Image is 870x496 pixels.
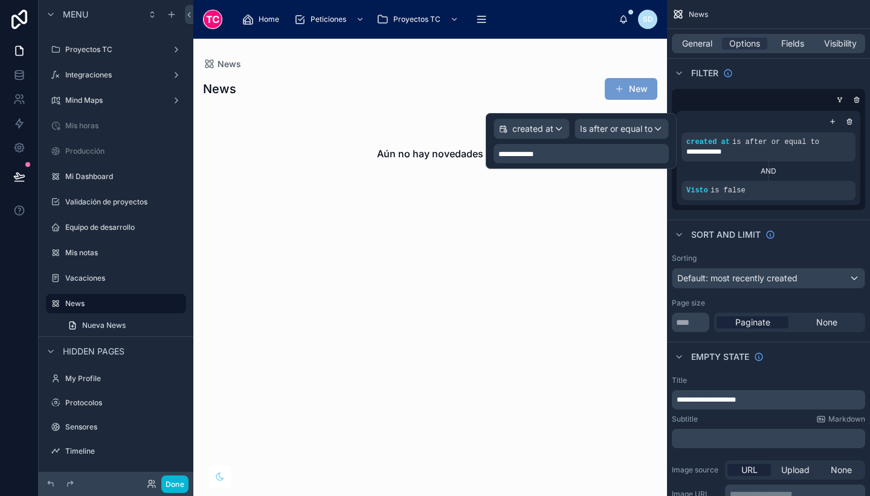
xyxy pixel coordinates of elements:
label: Proyectos TC [65,45,167,54]
span: Filter [691,67,718,79]
label: Subtitle [672,414,698,424]
a: Peticiones [290,8,370,30]
a: Mind Maps [46,91,186,110]
label: Vacaciones [65,273,184,283]
a: Validación de proyectos [46,192,186,212]
label: My Profile [65,374,184,383]
div: AND [681,166,855,176]
button: Default: most recently created [672,268,865,289]
button: Is after or equal to [575,119,669,139]
span: Menu [63,8,88,21]
span: Hidden pages [63,345,124,357]
button: Done [161,475,188,493]
label: Validación de proyectos [65,197,184,207]
a: Mi Dashboard [46,167,186,186]
a: Timeline [46,442,186,461]
label: Mi Dashboard [65,172,184,181]
label: Equipo de desarrollo [65,223,184,232]
a: Home [238,8,288,30]
a: My Profile [46,369,186,388]
span: is after or equal to [732,138,819,146]
label: Mis horas [65,121,184,131]
span: Sort And Limit [691,229,761,241]
label: News [65,299,179,308]
label: Mis notas [65,248,184,258]
a: Markdown [816,414,865,424]
span: Peticiones [311,15,346,24]
a: Producción [46,142,186,161]
span: Nueva News [82,321,126,330]
a: News [46,294,186,313]
div: scrollable content [672,429,865,448]
span: Visibility [824,38,857,50]
div: scrollable content [672,390,865,410]
label: Mind Maps [65,96,167,105]
a: Mis notas [46,243,186,263]
label: Producción [65,146,184,156]
label: Integraciones [65,70,167,80]
span: None [831,464,852,476]
span: URL [741,464,758,476]
a: Integraciones [46,65,186,85]
span: Options [729,38,760,50]
span: created at [512,123,553,135]
label: Page size [672,298,705,308]
span: Empty state [691,351,749,363]
label: Timeline [65,446,184,456]
span: Visto [686,186,708,195]
a: Nueva News [60,316,186,335]
span: Markdown [828,414,865,424]
span: Upload [781,464,810,476]
div: scrollable content [232,6,619,33]
a: Proyectos TC [373,8,465,30]
a: Vacaciones [46,269,186,288]
label: Protocolos [65,398,184,408]
a: Sensores [46,417,186,437]
label: Title [672,376,687,385]
span: Is after or equal to [580,123,652,135]
a: Protocolos [46,393,186,413]
span: News [689,10,708,19]
span: Paginate [735,316,770,328]
span: Home [259,15,279,24]
a: Proyectos TC [46,40,186,59]
label: Image source [672,465,720,475]
label: Sensores [65,422,184,432]
span: None [816,316,837,328]
span: created at [686,138,730,146]
span: Default: most recently created [677,273,797,283]
span: Proyectos TC [393,15,440,24]
span: is false [710,186,746,195]
button: created at [494,119,570,139]
label: Sorting [672,253,697,263]
span: General [682,38,712,50]
img: App logo [203,10,222,29]
a: Equipo de desarrollo [46,218,186,237]
a: Mis horas [46,116,186,135]
span: Fields [781,38,804,50]
span: SD [643,15,653,24]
